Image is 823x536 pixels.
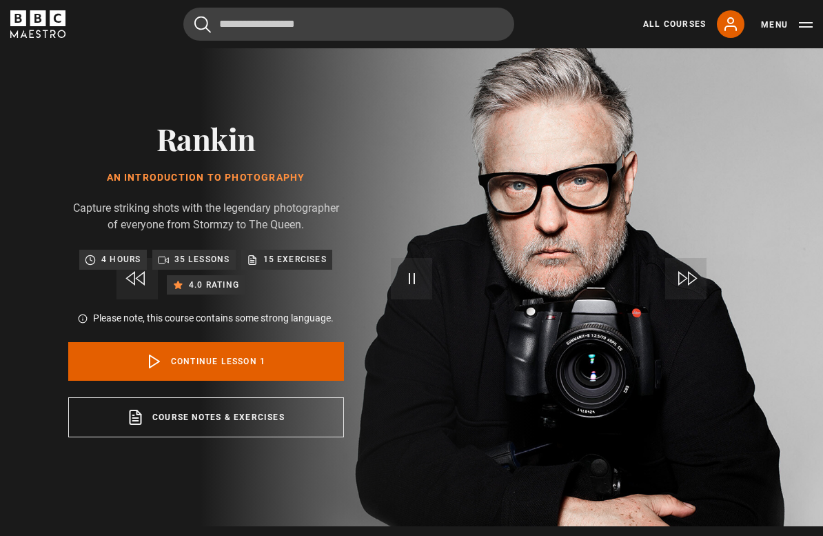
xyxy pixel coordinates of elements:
[263,252,327,266] p: 15 exercises
[93,311,334,326] p: Please note, this course contains some strong language.
[761,18,813,32] button: Toggle navigation
[10,10,65,38] svg: BBC Maestro
[68,172,344,183] h1: An Introduction to Photography
[194,16,211,33] button: Submit the search query
[174,252,230,266] p: 35 lessons
[68,397,344,437] a: Course notes & exercises
[101,252,141,266] p: 4 hours
[643,18,706,30] a: All Courses
[189,278,239,292] p: 4.0 rating
[68,121,344,156] h2: Rankin
[68,342,344,381] a: Continue lesson 1
[183,8,514,41] input: Search
[68,200,344,233] p: Capture striking shots with the legendary photographer of everyone from Stormzy to The Queen.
